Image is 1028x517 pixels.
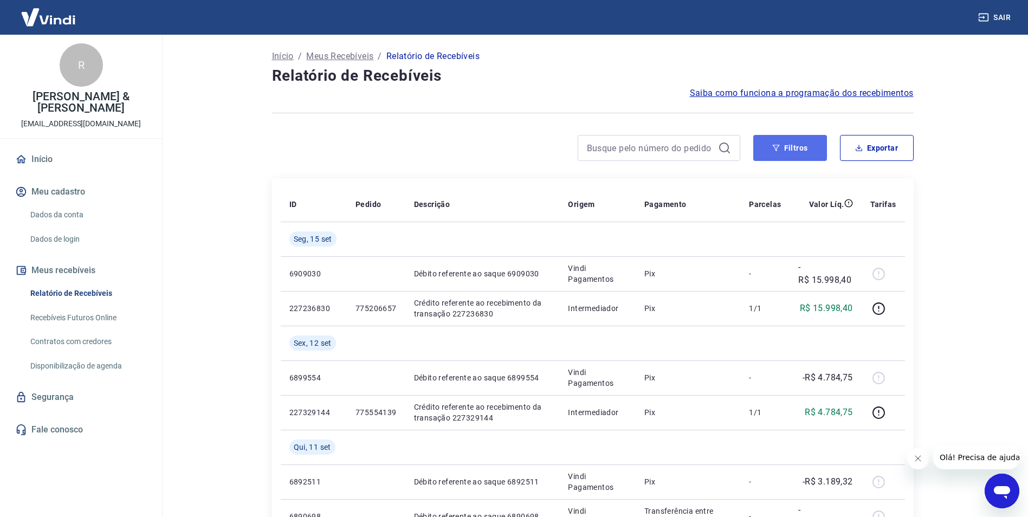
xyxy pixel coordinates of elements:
[976,8,1015,28] button: Sair
[272,50,294,63] a: Início
[568,367,627,389] p: Vindi Pagamentos
[272,65,914,87] h4: Relatório de Recebíveis
[13,418,149,442] a: Fale conosco
[289,372,338,383] p: 6899554
[13,385,149,409] a: Segurança
[568,199,594,210] p: Origem
[414,268,551,279] p: Débito referente ao saque 6909030
[798,261,852,287] p: -R$ 15.998,40
[414,476,551,487] p: Débito referente ao saque 6892511
[289,268,338,279] p: 6909030
[13,180,149,204] button: Meu cadastro
[289,303,338,314] p: 227236830
[414,199,450,210] p: Descrição
[7,8,91,16] span: Olá! Precisa de ajuda?
[690,87,914,100] a: Saiba como funciona a programação dos recebimentos
[870,199,896,210] p: Tarifas
[803,371,853,384] p: -R$ 4.784,75
[355,303,397,314] p: 775206657
[644,476,732,487] p: Pix
[749,303,781,314] p: 1/1
[749,268,781,279] p: -
[414,402,551,423] p: Crédito referente ao recebimento da transação 227329144
[289,476,338,487] p: 6892511
[294,338,332,348] span: Sex, 12 set
[803,475,853,488] p: -R$ 3.189,32
[800,302,853,315] p: R$ 15.998,40
[26,355,149,377] a: Disponibilização de agenda
[60,43,103,87] div: R
[644,407,732,418] p: Pix
[289,407,338,418] p: 227329144
[840,135,914,161] button: Exportar
[26,331,149,353] a: Contratos com credores
[587,140,714,156] input: Busque pelo número do pedido
[809,199,844,210] p: Valor Líq.
[386,50,480,63] p: Relatório de Recebíveis
[355,199,381,210] p: Pedido
[749,199,781,210] p: Parcelas
[644,199,687,210] p: Pagamento
[26,282,149,305] a: Relatório de Recebíveis
[805,406,852,419] p: R$ 4.784,75
[21,118,141,130] p: [EMAIL_ADDRESS][DOMAIN_NAME]
[294,442,331,453] span: Qui, 11 set
[568,303,627,314] p: Intermediador
[568,263,627,285] p: Vindi Pagamentos
[13,258,149,282] button: Meus recebíveis
[26,307,149,329] a: Recebíveis Futuros Online
[9,91,153,114] p: [PERSON_NAME] & [PERSON_NAME]
[907,448,929,469] iframe: Fechar mensagem
[13,1,83,34] img: Vindi
[298,50,302,63] p: /
[644,303,732,314] p: Pix
[306,50,373,63] a: Meus Recebíveis
[355,407,397,418] p: 775554139
[933,445,1019,469] iframe: Mensagem da empresa
[985,474,1019,508] iframe: Botão para abrir a janela de mensagens
[289,199,297,210] p: ID
[644,268,732,279] p: Pix
[753,135,827,161] button: Filtros
[13,147,149,171] a: Início
[26,204,149,226] a: Dados da conta
[294,234,332,244] span: Seg, 15 set
[749,476,781,487] p: -
[568,407,627,418] p: Intermediador
[414,372,551,383] p: Débito referente ao saque 6899554
[414,298,551,319] p: Crédito referente ao recebimento da transação 227236830
[644,372,732,383] p: Pix
[378,50,382,63] p: /
[749,407,781,418] p: 1/1
[26,228,149,250] a: Dados de login
[749,372,781,383] p: -
[568,471,627,493] p: Vindi Pagamentos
